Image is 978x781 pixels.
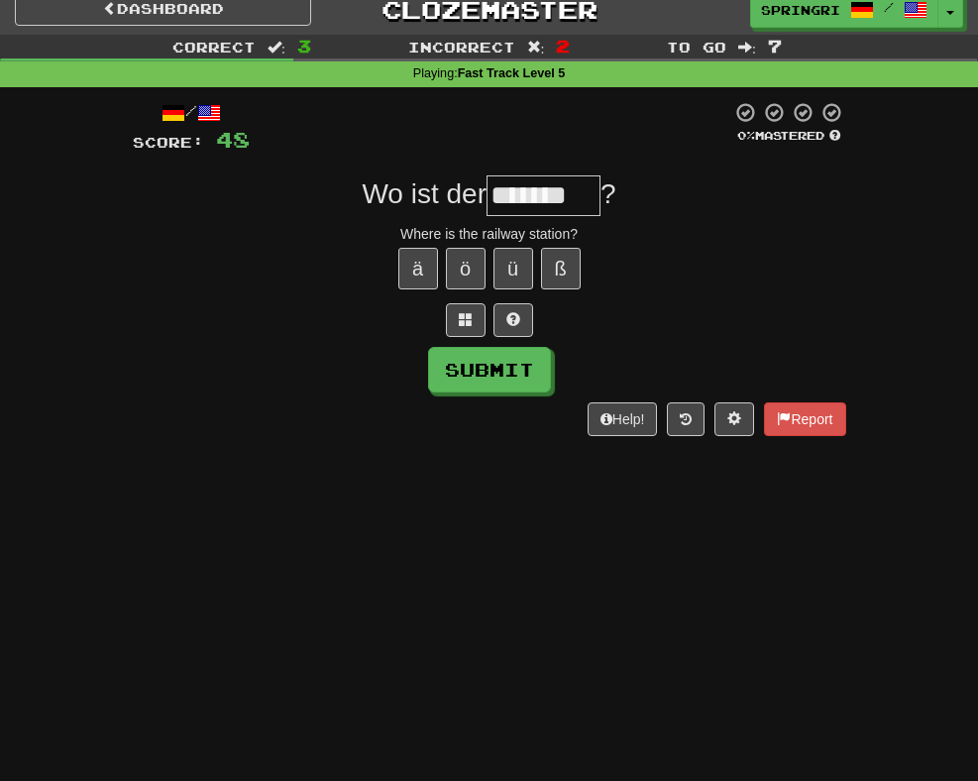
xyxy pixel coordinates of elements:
[764,402,845,436] button: Report
[428,347,551,392] button: Submit
[408,39,515,56] span: Incorrect
[541,248,581,289] button: ß
[268,40,285,54] span: :
[398,248,438,289] button: ä
[362,178,487,209] span: Wo ist der
[556,36,570,56] span: 2
[527,40,545,54] span: :
[172,39,256,56] span: Correct
[600,178,616,209] span: ?
[768,36,782,56] span: 7
[667,39,726,56] span: To go
[446,248,486,289] button: ö
[493,248,533,289] button: ü
[588,402,658,436] button: Help!
[667,402,705,436] button: Round history (alt+y)
[737,129,755,142] span: 0 %
[493,303,533,337] button: Single letter hint - you only get 1 per sentence and score half the points! alt+h
[297,36,311,56] span: 3
[731,128,846,144] div: Mastered
[216,127,250,152] span: 48
[133,134,204,151] span: Score:
[761,1,840,19] span: SpringRiver2479
[133,101,250,126] div: /
[133,224,846,244] div: Where is the railway station?
[738,40,756,54] span: :
[458,66,566,80] strong: Fast Track Level 5
[446,303,486,337] button: Switch sentence to multiple choice alt+p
